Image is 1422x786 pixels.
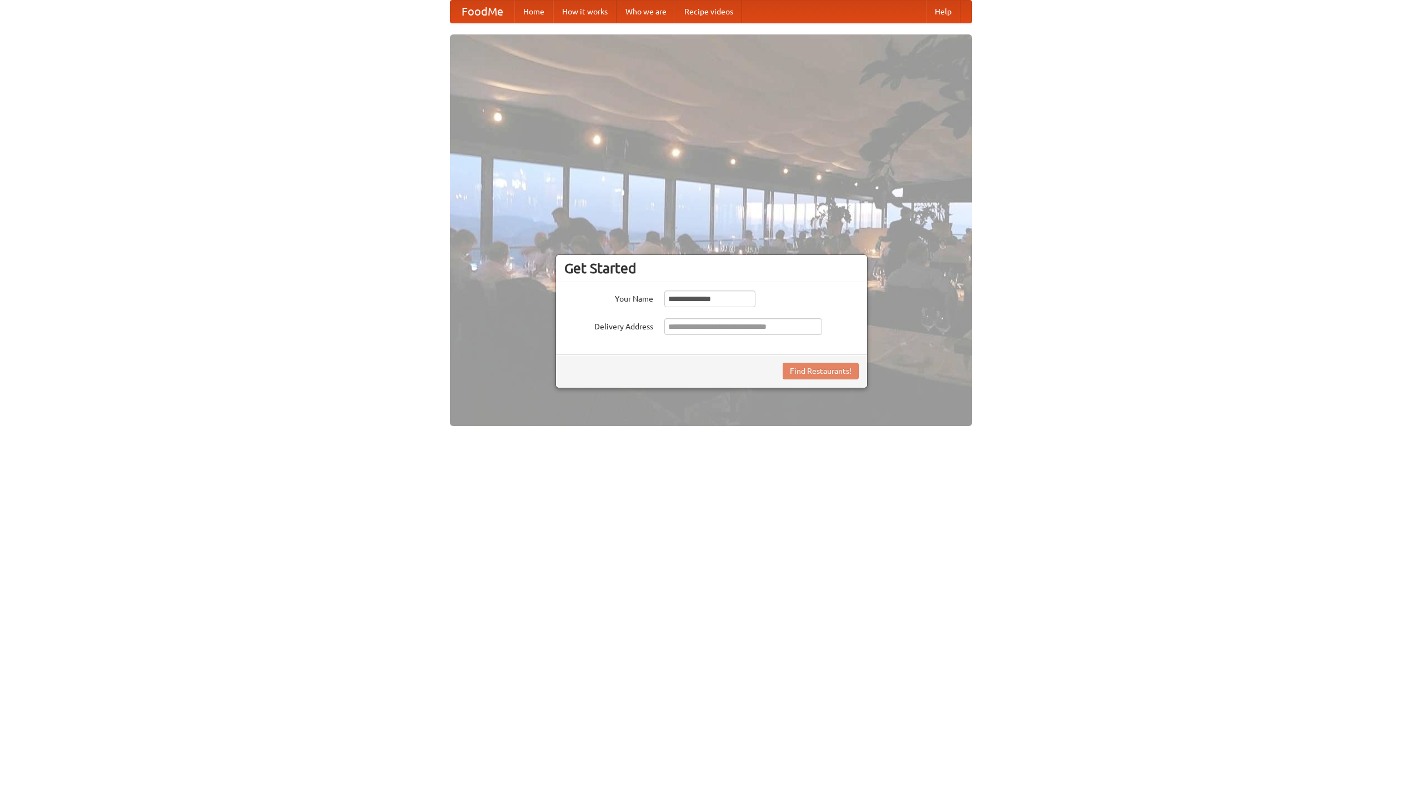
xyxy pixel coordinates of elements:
h3: Get Started [564,260,859,277]
label: Your Name [564,291,653,304]
a: FoodMe [450,1,514,23]
a: Home [514,1,553,23]
a: Help [926,1,960,23]
a: Recipe videos [675,1,742,23]
button: Find Restaurants! [783,363,859,379]
a: How it works [553,1,617,23]
a: Who we are [617,1,675,23]
label: Delivery Address [564,318,653,332]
